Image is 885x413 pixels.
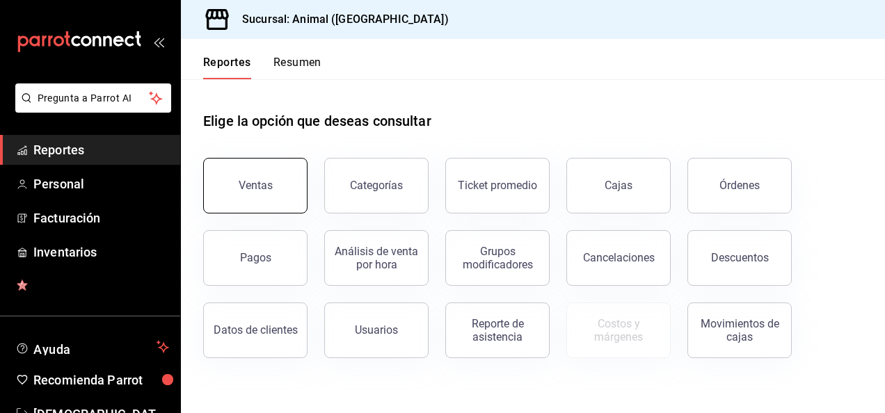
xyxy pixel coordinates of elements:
button: Análisis de venta por hora [324,230,429,286]
div: Cancelaciones [583,251,655,264]
div: Categorías [350,179,403,192]
button: Descuentos [687,230,792,286]
button: Pagos [203,230,308,286]
span: Reportes [33,140,169,159]
span: Personal [33,175,169,193]
button: Categorías [324,158,429,213]
div: Pagos [240,251,271,264]
div: Cajas [605,177,633,194]
button: Ticket promedio [445,158,550,213]
span: Ayuda [33,339,151,355]
button: Grupos modificadores [445,230,550,286]
a: Cajas [566,158,671,213]
button: Reportes [203,56,251,79]
button: Movimientos de cajas [687,302,792,358]
div: Grupos modificadores [454,245,541,271]
a: Pregunta a Parrot AI [10,101,171,115]
h1: Elige la opción que deseas consultar [203,111,431,131]
div: Datos de clientes [214,323,298,337]
button: Ventas [203,158,308,213]
button: Reporte de asistencia [445,302,550,358]
button: Contrata inventarios para ver este reporte [566,302,671,358]
button: Órdenes [687,158,792,213]
div: Descuentos [711,251,769,264]
div: Ventas [239,179,273,192]
div: Movimientos de cajas [696,317,783,343]
button: Pregunta a Parrot AI [15,83,171,113]
div: Análisis de venta por hora [333,245,420,271]
span: Facturación [33,209,169,227]
button: Usuarios [324,302,429,358]
div: navigation tabs [203,56,321,79]
span: Recomienda Parrot [33,371,169,389]
div: Usuarios [355,323,398,337]
button: Resumen [273,56,321,79]
button: open_drawer_menu [153,36,164,47]
span: Pregunta a Parrot AI [38,91,150,106]
span: Inventarios [33,243,169,261]
div: Ticket promedio [458,179,537,192]
button: Datos de clientes [203,302,308,358]
button: Cancelaciones [566,230,671,286]
div: Costos y márgenes [575,317,662,343]
h3: Sucursal: Animal ([GEOGRAPHIC_DATA]) [231,11,449,28]
div: Reporte de asistencia [454,317,541,343]
div: Órdenes [719,179,760,192]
